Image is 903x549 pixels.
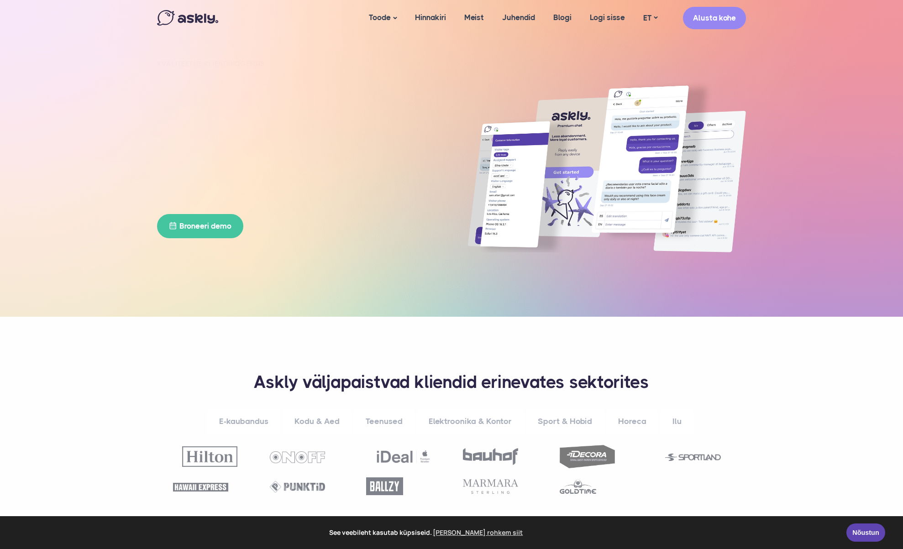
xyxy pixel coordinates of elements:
[157,73,436,82] h2: Kvaliteetne kliendikogemus
[560,479,597,494] img: Goldtime
[634,11,667,25] a: ET
[665,454,720,461] img: Sportland
[463,479,518,493] img: Marmara Sterling
[376,446,431,467] img: Ideal
[182,446,237,467] img: Hilton
[157,214,243,238] a: Broneeri demo
[270,481,325,492] img: Punktid
[606,409,658,434] a: Horeca
[467,82,746,252] img: Askly vestlusaken
[354,409,415,434] a: Teenused
[366,477,403,495] img: Ballzy
[463,448,518,465] img: Bauhof
[661,409,693,434] a: Ilu
[846,523,885,542] a: Nõustun
[270,451,325,463] img: OnOff
[526,409,604,434] a: Sport & Hobid
[207,409,280,434] a: E-kaubandus
[157,89,436,141] h1: Chat, mida kliendid usaldavad
[168,371,735,393] h3: Askly väljapaistvad kliendid erinevates sektorites
[157,10,218,26] img: Askly
[683,7,746,29] a: Alusta kohe
[432,526,525,539] a: learn more about cookies
[157,153,436,198] p: Rohkem lojaalseid kliente kui ühegi teise chat’iga. Muuta klienditugi kasumlikumaks ja profession...
[13,526,840,539] span: See veebileht kasutab küpsiseid.
[417,409,524,434] a: Elektroonika & Kontor
[283,409,352,434] a: Kodu & Aed
[157,247,436,257] h2: Proovi 14 päeva tasuta. Ei nõua arendust.
[173,483,228,491] img: Hawaii Express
